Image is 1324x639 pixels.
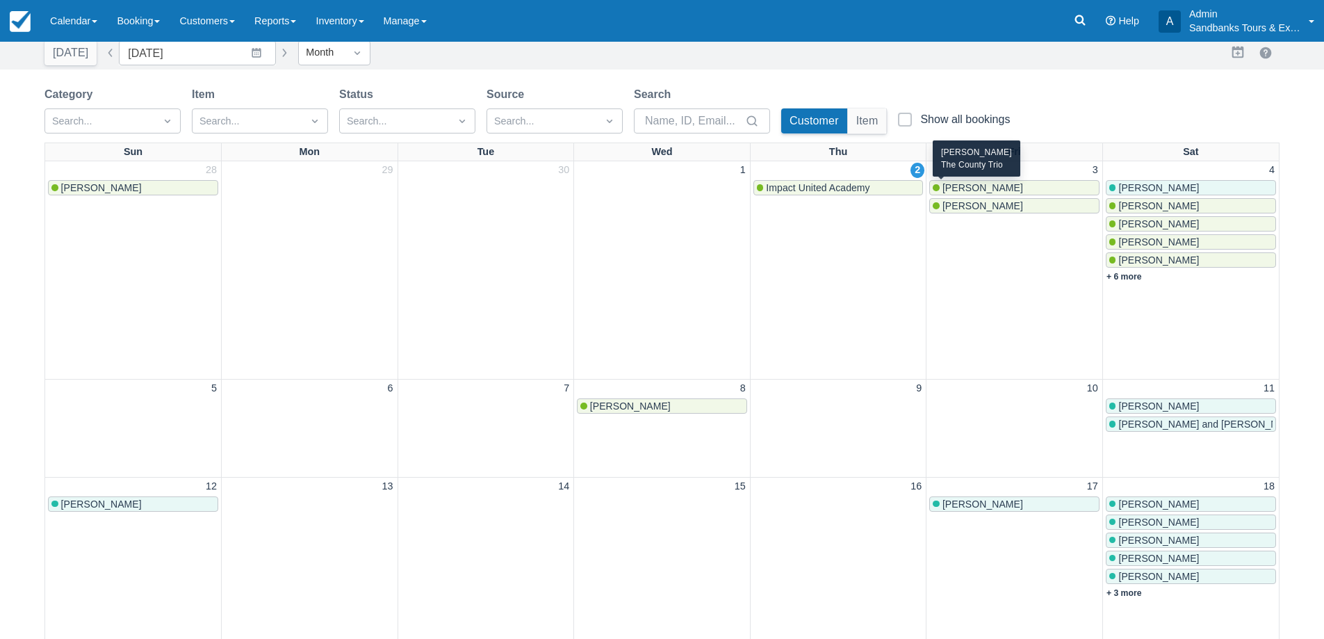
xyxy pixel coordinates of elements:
a: [PERSON_NAME] [1106,180,1276,195]
p: Sandbanks Tours & Experiences [1189,21,1300,35]
a: 2 [910,163,924,178]
span: Dropdown icon [161,114,174,128]
a: 18 [1261,479,1277,494]
i: Help [1106,16,1115,26]
span: [PERSON_NAME] [1118,553,1199,564]
span: Help [1118,15,1139,26]
a: 15 [732,479,749,494]
span: Impact United Academy [766,182,869,193]
a: [PERSON_NAME] [1106,252,1276,268]
button: Customer [781,108,847,134]
a: [PERSON_NAME] [1106,198,1276,213]
a: [PERSON_NAME] [1106,496,1276,512]
a: + 6 more [1106,272,1142,282]
span: [PERSON_NAME] [1118,218,1199,229]
span: Dropdown icon [308,114,322,128]
span: [PERSON_NAME] [1118,535,1199,546]
a: [PERSON_NAME] [1106,398,1276,414]
span: [PERSON_NAME] [942,499,1023,510]
a: 8 [737,381,749,396]
div: The County Trio [941,159,1012,171]
a: Impact United Academy [753,180,924,195]
a: [PERSON_NAME] [929,496,1100,512]
a: Wed [648,143,675,161]
input: Date [119,40,276,65]
a: [PERSON_NAME] [577,398,747,414]
input: Name, ID, Email... [645,108,742,134]
button: [DATE] [44,40,97,65]
span: [PERSON_NAME] [942,200,1023,211]
button: Item [848,108,887,134]
span: [PERSON_NAME] [1118,254,1199,266]
span: [PERSON_NAME] [942,182,1023,193]
a: [PERSON_NAME] [1106,569,1276,584]
span: [PERSON_NAME] [1118,236,1199,248]
a: [PERSON_NAME] and [PERSON_NAME] [1106,416,1276,432]
a: 30 [555,163,572,178]
span: [PERSON_NAME] [61,499,142,510]
a: 28 [203,163,220,178]
a: 13 [379,479,396,494]
a: 3 [1090,163,1101,178]
span: [PERSON_NAME] [1118,499,1199,510]
span: [PERSON_NAME] and [PERSON_NAME] [1118,419,1302,430]
p: Admin [1189,7,1300,21]
a: [PERSON_NAME] [1106,551,1276,566]
div: [PERSON_NAME] [941,146,1012,159]
span: [PERSON_NAME] [61,182,142,193]
label: Source [487,86,530,103]
a: 1 [737,163,749,178]
div: Month [306,45,338,60]
span: Dropdown icon [603,114,616,128]
label: Item [192,86,220,103]
a: + 3 more [1106,588,1142,598]
a: 14 [555,479,572,494]
a: 11 [1261,381,1277,396]
span: [PERSON_NAME] [1118,571,1199,582]
a: [PERSON_NAME] [1106,216,1276,232]
a: 6 [385,381,396,396]
div: A [1159,10,1181,33]
div: Show all bookings [920,113,1010,127]
span: [PERSON_NAME] [1118,401,1199,412]
label: Search [634,86,676,103]
span: [PERSON_NAME] [1118,182,1199,193]
a: 17 [1084,479,1101,494]
a: [PERSON_NAME] [929,198,1100,213]
label: Status [339,86,379,103]
a: 10 [1084,381,1101,396]
a: 16 [908,479,924,494]
span: [PERSON_NAME] [1118,200,1199,211]
a: Thu [826,143,850,161]
a: 9 [913,381,924,396]
a: 4 [1266,163,1277,178]
a: Mon [297,143,323,161]
a: [PERSON_NAME] [48,180,218,195]
a: [PERSON_NAME] [1106,234,1276,250]
a: [PERSON_NAME] [48,496,218,512]
span: Dropdown icon [455,114,469,128]
span: Dropdown icon [350,46,364,60]
a: 7 [561,381,572,396]
span: [PERSON_NAME] [1118,517,1199,528]
a: 5 [209,381,220,396]
img: checkfront-main-nav-mini-logo.png [10,11,31,32]
a: Tue [475,143,498,161]
a: [PERSON_NAME] [1106,515,1276,530]
a: Sat [1180,143,1201,161]
a: 29 [379,163,396,178]
label: Category [44,86,98,103]
a: 12 [203,479,220,494]
a: [PERSON_NAME] [1106,533,1276,548]
span: [PERSON_NAME] [590,401,671,412]
a: [PERSON_NAME] [929,180,1100,195]
a: Sun [121,143,145,161]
